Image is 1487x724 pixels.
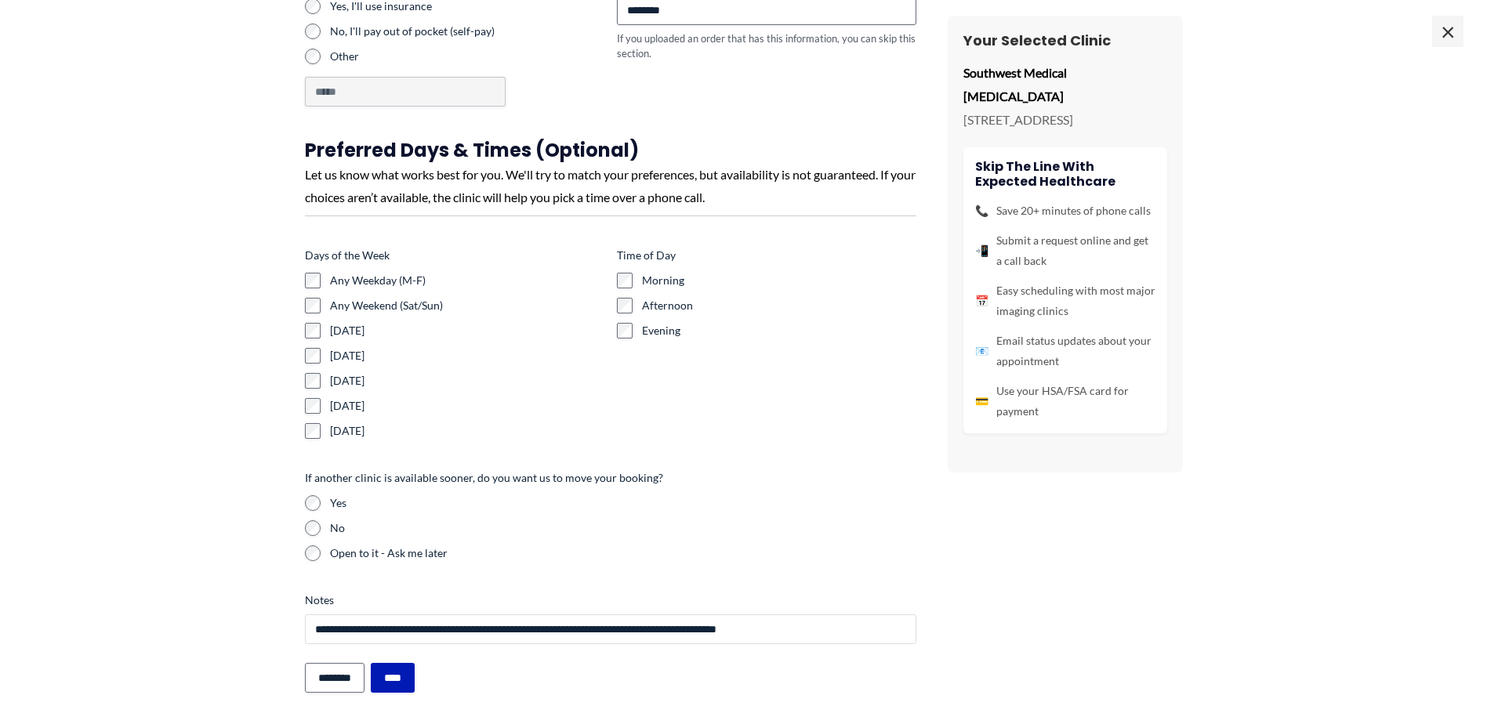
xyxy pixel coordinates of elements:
h3: Your Selected Clinic [963,31,1167,49]
p: [STREET_ADDRESS] [963,108,1167,132]
span: × [1432,16,1463,47]
label: No [330,520,916,536]
label: Notes [305,592,916,608]
label: Morning [642,273,916,288]
li: Save 20+ minutes of phone calls [975,201,1155,221]
span: 📧 [975,341,988,361]
li: Easy scheduling with most major imaging clinics [975,281,1155,321]
label: Yes [330,495,916,511]
label: Other [330,49,604,64]
label: [DATE] [330,323,604,338]
label: Evening [642,323,916,338]
span: 📞 [975,201,988,221]
h3: Preferred Days & Times (Optional) [305,138,916,162]
div: Let us know what works best for you. We'll try to match your preferences, but availability is not... [305,163,916,209]
label: Open to it - Ask me later [330,545,916,561]
legend: Time of Day [617,248,676,263]
span: 📅 [975,291,988,311]
label: Any Weekday (M-F) [330,273,604,288]
p: Southwest Medical [MEDICAL_DATA] [963,61,1167,107]
label: [DATE] [330,373,604,389]
span: 💳 [975,391,988,411]
label: [DATE] [330,348,604,364]
label: [DATE] [330,423,604,439]
label: [DATE] [330,398,604,414]
legend: Days of the Week [305,248,390,263]
span: 📲 [975,241,988,261]
label: Any Weekend (Sat/Sun) [330,298,604,313]
li: Email status updates about your appointment [975,331,1155,371]
input: Other Choice, please specify [305,77,506,107]
li: Use your HSA/FSA card for payment [975,381,1155,422]
h4: Skip the line with Expected Healthcare [975,159,1155,189]
label: No, I'll pay out of pocket (self-pay) [330,24,604,39]
label: Afternoon [642,298,916,313]
legend: If another clinic is available sooner, do you want us to move your booking? [305,470,663,486]
li: Submit a request online and get a call back [975,230,1155,271]
div: If you uploaded an order that has this information, you can skip this section. [617,31,916,60]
